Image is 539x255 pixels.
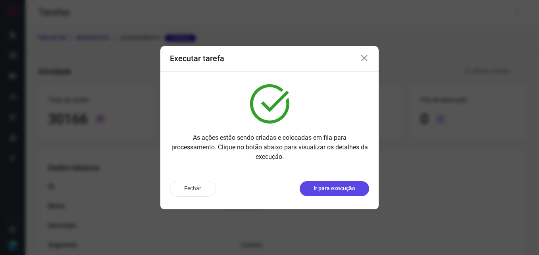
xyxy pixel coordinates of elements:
p: Ir para execução [314,184,355,193]
p: As ações estão sendo criadas e colocadas em fila para processamento. Clique no botão abaixo para ... [170,133,369,162]
button: Fechar [170,181,216,197]
img: verified.svg [250,84,289,124]
h3: Executar tarefa [170,54,224,63]
button: Ir para execução [300,181,369,196]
